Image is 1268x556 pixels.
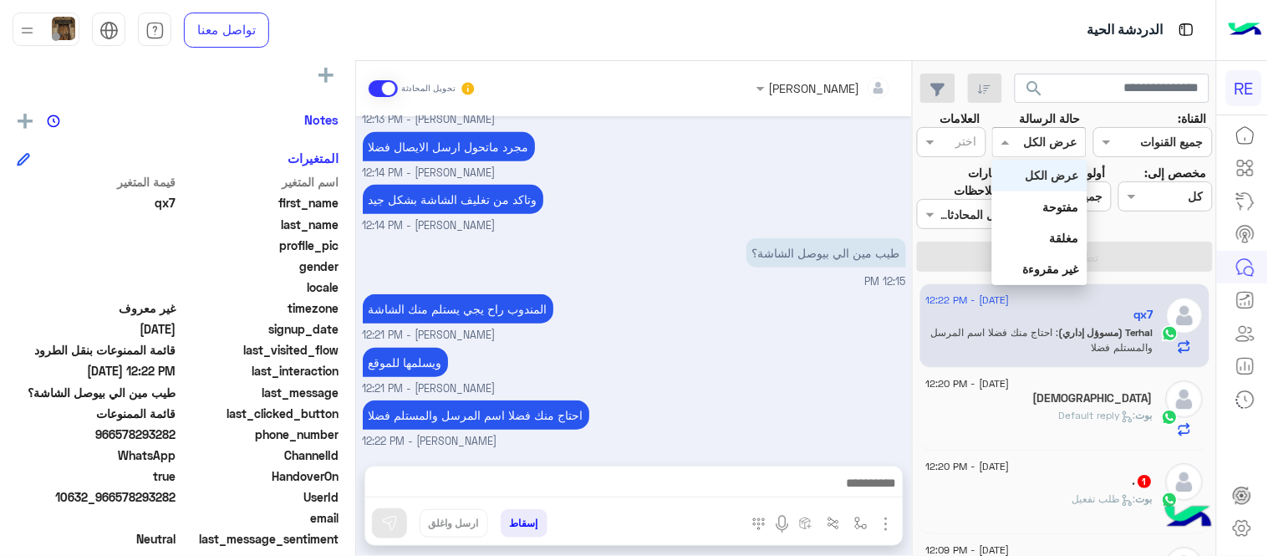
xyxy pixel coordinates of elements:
div: RE [1226,70,1262,106]
img: WhatsApp [1162,409,1179,426]
h5: . [1133,474,1153,488]
span: طيب مين الي بيوصل الشاشة؟ [17,384,176,401]
button: إسقاط [501,509,547,538]
div: اختر [956,132,980,154]
img: profile [17,20,38,41]
label: حالة الرسالة [1020,110,1081,127]
img: defaultAdmin.png [1166,463,1204,501]
img: defaultAdmin.png [1166,297,1204,334]
span: profile_pic [180,237,339,254]
span: 966578293282 [17,426,176,443]
span: signup_date [180,320,339,338]
span: [PERSON_NAME] - 12:14 PM [363,218,496,234]
span: UserId [180,488,339,506]
img: notes [47,115,60,128]
img: send message [381,515,398,532]
span: last_message [180,384,339,401]
b: عرض الكل [1026,168,1079,182]
span: [PERSON_NAME] - 12:21 PM [363,381,496,397]
img: defaultAdmin.png [1166,380,1204,418]
button: ارسل واغلق [420,509,488,538]
span: [PERSON_NAME] - 12:21 PM [363,328,496,344]
span: اسم المتغير [180,173,339,191]
h5: qx7 [1134,308,1153,322]
img: userImage [52,17,75,40]
span: 1 [1138,475,1152,488]
button: Trigger scenario [820,509,848,537]
button: تطبيق الفلاتر [917,242,1213,272]
span: [PERSON_NAME] - 12:22 PM [363,434,497,450]
img: WhatsApp [1162,325,1179,342]
span: [DATE] - 12:20 PM [926,376,1010,391]
span: last_name [180,216,339,233]
span: 10632_966578293282 [17,488,176,506]
span: 0 [17,530,176,548]
img: make a call [752,518,766,531]
img: hulul-logo.png [1159,489,1218,548]
p: 20/8/2025, 12:21 PM [363,348,448,377]
span: [DATE] - 12:20 PM [926,459,1010,474]
a: tab [138,13,171,48]
span: 2025-08-20T09:22:10.005Z [17,362,176,380]
p: 20/8/2025, 12:15 PM [746,238,906,268]
p: 20/8/2025, 12:21 PM [363,294,553,324]
span: بوت [1137,409,1153,421]
span: قائمة الممنوعات بنقل الطرود [17,341,176,359]
span: قيمة المتغير [17,173,176,191]
b: مغلقة [1050,231,1079,245]
span: null [17,509,176,527]
label: العلامات [940,110,980,127]
span: بوت [1137,492,1153,505]
span: [PERSON_NAME] - 12:13 PM [363,112,496,128]
span: true [17,467,176,485]
p: 20/8/2025, 12:14 PM [363,185,543,214]
b: مفتوحة [1043,200,1079,214]
img: send attachment [876,514,896,534]
small: تحويل المحادثة [401,82,456,95]
img: tab [99,21,119,40]
span: احتاج منك فضلا اسم المرسل والمستلم فضلا [931,326,1153,354]
p: الدردشة الحية [1087,19,1164,42]
button: select flow [848,509,875,537]
span: first_name [180,194,339,212]
span: last_interaction [180,362,339,380]
h5: Mohammed [1034,391,1153,406]
img: WhatsApp [1162,492,1179,508]
span: [PERSON_NAME] - 12:14 PM [363,166,496,181]
img: Trigger scenario [827,517,840,530]
span: gender [180,258,339,275]
span: locale [180,278,339,296]
span: email [180,509,339,527]
span: last_message_sentiment [180,530,339,548]
span: : طلب تفعيل [1073,492,1137,505]
button: create order [792,509,820,537]
span: قائمة الممنوعات [17,405,176,422]
ng-dropdown-panel: Options list [992,160,1087,285]
label: أولوية [1077,164,1106,181]
span: : Default reply [1060,409,1137,421]
b: غير مقروءة [1023,262,1079,276]
span: null [17,258,176,275]
span: last_clicked_button [180,405,339,422]
span: HandoverOn [180,467,339,485]
img: tab [145,21,165,40]
span: phone_number [180,426,339,443]
img: create order [799,517,812,530]
label: مخصص إلى: [1144,164,1206,181]
h6: المتغيرات [288,150,339,166]
h6: Notes [304,112,339,127]
span: null [17,278,176,296]
a: تواصل معنا [184,13,269,48]
span: [DATE] - 12:22 PM [926,293,1010,308]
span: qx7 [17,194,176,212]
span: timezone [180,299,339,317]
p: 20/8/2025, 12:14 PM [363,132,535,161]
span: last_visited_flow [180,341,339,359]
img: add [18,114,33,129]
p: 20/8/2025, 12:22 PM [363,400,589,430]
span: search [1025,79,1045,99]
img: tab [1176,19,1197,40]
img: select flow [854,517,868,530]
span: 12:15 PM [865,275,906,288]
span: 2025-08-16T01:50:40.705Z [17,320,176,338]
